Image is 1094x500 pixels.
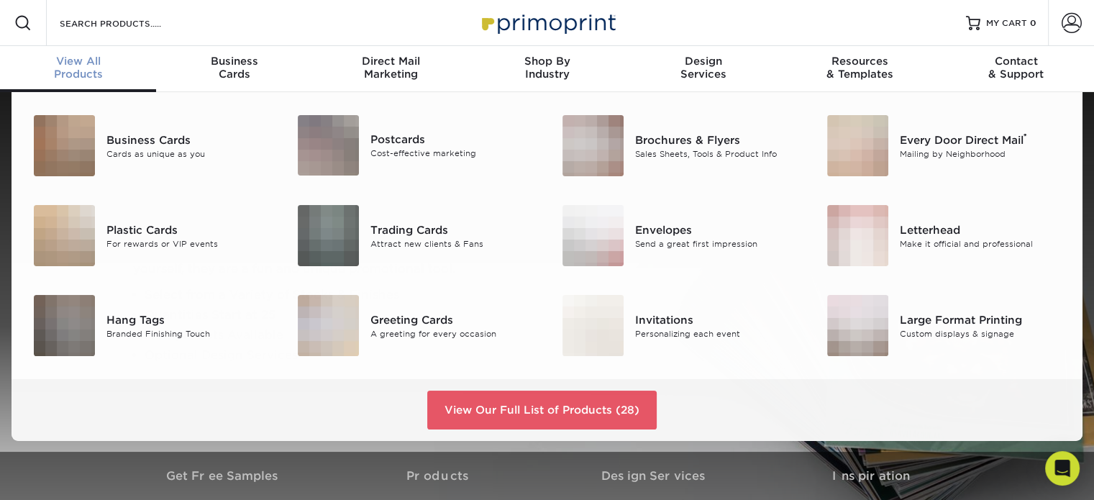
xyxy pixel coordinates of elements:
div: Cards [156,55,312,81]
span: Shop By [469,55,625,68]
a: Hang Tags Hang Tags Branded Finishing Touch [29,289,272,362]
img: Large Format Printing [827,295,888,356]
img: Brochures & Flyers [562,115,624,176]
span: 0 [1030,18,1036,28]
div: Custom displays & signage [900,327,1065,340]
a: Plastic Cards Plastic Cards For rewards or VIP events [29,199,272,272]
a: DesignServices [625,46,781,92]
div: Brochures & Flyers [635,132,801,147]
div: Cost-effective marketing [370,147,536,160]
sup: ® [1024,132,1027,142]
img: Plastic Cards [34,205,95,266]
div: Make it official and professional [900,237,1065,250]
div: Marketing [313,55,469,81]
div: For rewards or VIP events [106,237,272,250]
img: Postcards [298,115,359,176]
div: Every Door Direct Mail [900,132,1065,147]
div: Send a great first impression [635,237,801,250]
div: Services [625,55,781,81]
a: Letterhead Letterhead Make it official and professional [822,199,1065,272]
div: Business Cards [106,132,272,147]
a: Trading Cards Trading Cards Attract new clients & Fans [293,199,537,272]
img: Every Door Direct Mail [827,115,888,176]
a: Resources& Templates [781,46,937,92]
div: Sales Sheets, Tools & Product Info [635,147,801,160]
a: Greeting Cards Greeting Cards A greeting for every occasion [293,289,537,362]
img: Trading Cards [298,205,359,266]
div: Hang Tags [106,312,272,327]
div: Plastic Cards [106,222,272,237]
div: Mailing by Neighborhood [900,147,1065,160]
div: Open Intercom Messenger [1045,451,1080,486]
img: Hang Tags [34,295,95,356]
img: Letterhead [827,205,888,266]
img: Primoprint [475,7,619,38]
div: & Support [938,55,1094,81]
a: View Our Full List of Products (28) [427,391,657,429]
a: Postcards Postcards Cost-effective marketing [293,109,537,181]
div: Personalizing each event [635,327,801,340]
span: Resources [781,55,937,68]
a: Direct MailMarketing [313,46,469,92]
a: Invitations Invitations Personalizing each event [558,289,801,362]
div: Letterhead [900,222,1065,237]
div: Envelopes [635,222,801,237]
a: Contact& Support [938,46,1094,92]
a: Brochures & Flyers Brochures & Flyers Sales Sheets, Tools & Product Info [558,109,801,182]
div: & Templates [781,55,937,81]
a: BusinessCards [156,46,312,92]
img: Business Cards [34,115,95,176]
div: Industry [469,55,625,81]
img: Envelopes [562,205,624,266]
span: Contact [938,55,1094,68]
div: Postcards [370,132,536,147]
a: Envelopes Envelopes Send a great first impression [558,199,801,272]
a: Large Format Printing Large Format Printing Custom displays & signage [822,289,1065,362]
img: Invitations [562,295,624,356]
div: Invitations [635,312,801,327]
div: Cards as unique as you [106,147,272,160]
span: Design [625,55,781,68]
div: Trading Cards [370,222,536,237]
a: Business Cards Business Cards Cards as unique as you [29,109,272,182]
span: Business [156,55,312,68]
div: Branded Finishing Touch [106,327,272,340]
img: Greeting Cards [298,295,359,356]
div: A greeting for every occasion [370,327,536,340]
span: MY CART [986,17,1027,29]
input: SEARCH PRODUCTS..... [58,14,199,32]
div: Greeting Cards [370,312,536,327]
div: Large Format Printing [900,312,1065,327]
a: Shop ByIndustry [469,46,625,92]
div: Attract new clients & Fans [370,237,536,250]
span: Direct Mail [313,55,469,68]
a: Every Door Direct Mail Every Door Direct Mail® Mailing by Neighborhood [822,109,1065,182]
